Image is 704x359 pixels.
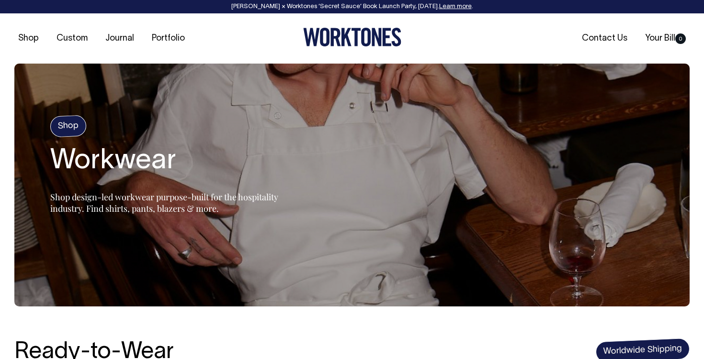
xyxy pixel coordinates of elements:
a: Your Bill0 [641,31,690,46]
div: [PERSON_NAME] × Worktones ‘Secret Sauce’ Book Launch Party, [DATE]. . [10,3,694,10]
a: Contact Us [578,31,631,46]
a: Shop [14,31,43,46]
h2: Workwear [50,146,290,177]
a: Custom [53,31,91,46]
span: Shop design-led workwear purpose-built for the hospitality industry. Find shirts, pants, blazers ... [50,191,278,214]
h4: Shop [50,115,87,138]
span: 0 [675,33,686,44]
a: Learn more [439,4,472,10]
a: Journal [102,31,138,46]
a: Portfolio [148,31,189,46]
